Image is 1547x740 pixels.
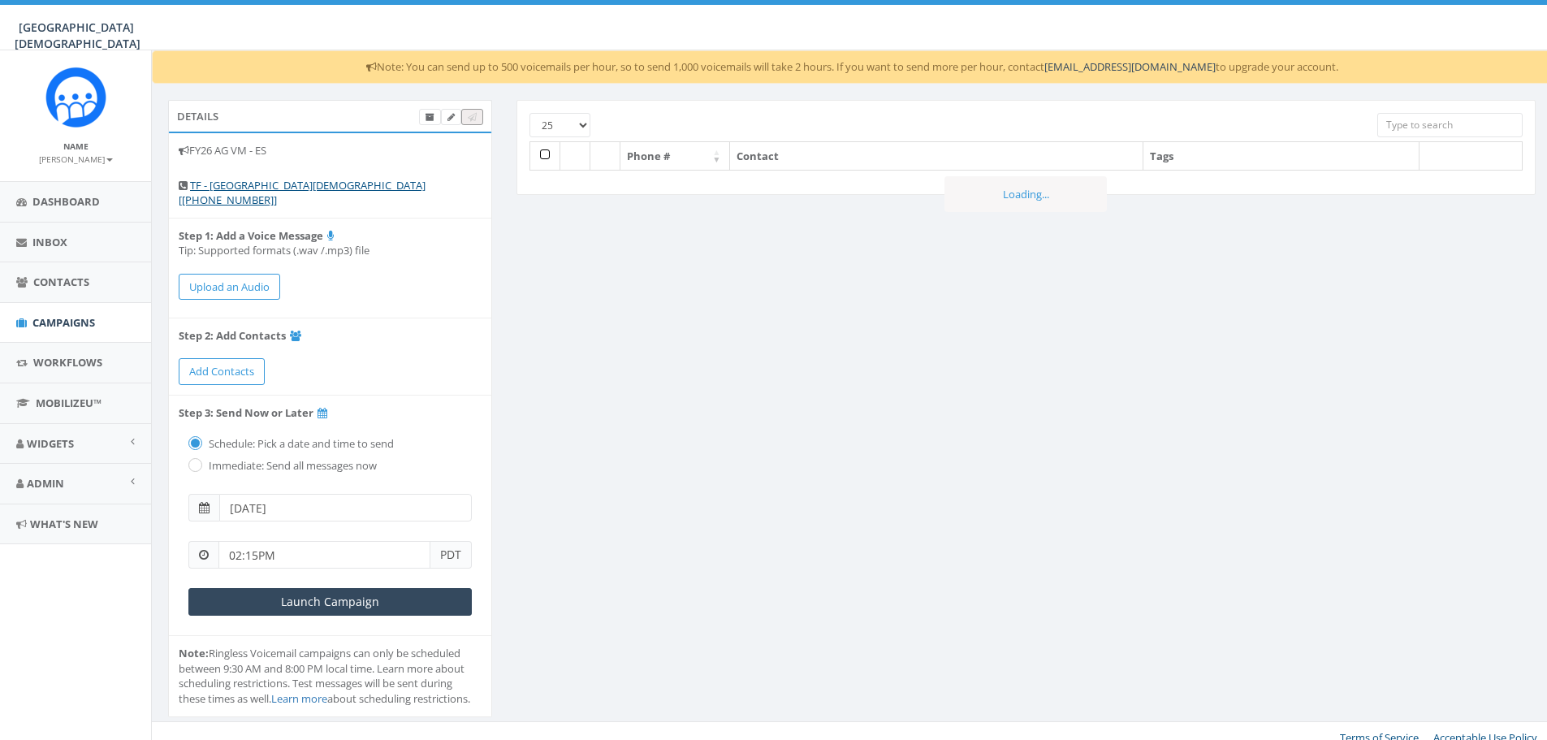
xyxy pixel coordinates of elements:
[426,110,434,123] span: Archive Campaign
[36,396,102,410] span: MobilizeU™
[179,646,209,660] b: Note:
[179,405,313,420] b: Step 3: Send Now or Later
[179,228,323,243] b: Step 1: Add a Voice Message
[30,517,98,531] span: What's New
[32,315,95,330] span: Campaigns
[620,142,730,171] th: Phone #
[468,110,477,123] span: Attach the audio file to test
[169,133,491,168] li: FY26 AG VM - ES
[1143,142,1420,171] th: Tags
[33,355,102,370] span: Workflows
[205,458,377,474] label: Immediate: Send all messages now
[179,243,369,257] l: Tip: Supported formats (.wav /.mp3) file
[33,275,89,289] span: Contacts
[430,541,472,569] span: PDT
[447,110,455,123] span: Edit Campaign Title
[45,67,106,128] img: Rally_Corp_Icon_1.png
[27,436,74,451] span: Widgets
[188,588,472,616] input: Launch Campaign
[39,151,113,166] a: [PERSON_NAME]
[179,178,426,208] a: TF - [GEOGRAPHIC_DATA][DEMOGRAPHIC_DATA] [[PHONE_NUMBER]]
[1377,113,1523,137] input: Type to search
[15,19,140,51] span: [GEOGRAPHIC_DATA][DEMOGRAPHIC_DATA]
[271,691,327,706] a: Learn more
[1044,59,1216,74] a: [EMAIL_ADDRESS][DOMAIN_NAME]
[32,235,67,249] span: Inbox
[27,476,64,491] span: Admin
[730,142,1144,171] th: Contact
[179,274,280,301] button: Upload an Audio
[32,194,100,209] span: Dashboard
[168,100,492,132] div: Details
[63,141,89,152] small: Name
[179,646,470,706] span: Ringless Voicemail campaigns can only be scheduled between 9:30 AM and 8:00 PM local time. Learn ...
[39,154,113,165] small: [PERSON_NAME]
[944,176,1107,213] div: Loading...
[205,436,394,452] label: Schedule: Pick a date and time to send
[179,358,265,385] a: Add Contacts
[179,328,286,343] b: Step 2: Add Contacts
[189,364,254,379] span: Add Contacts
